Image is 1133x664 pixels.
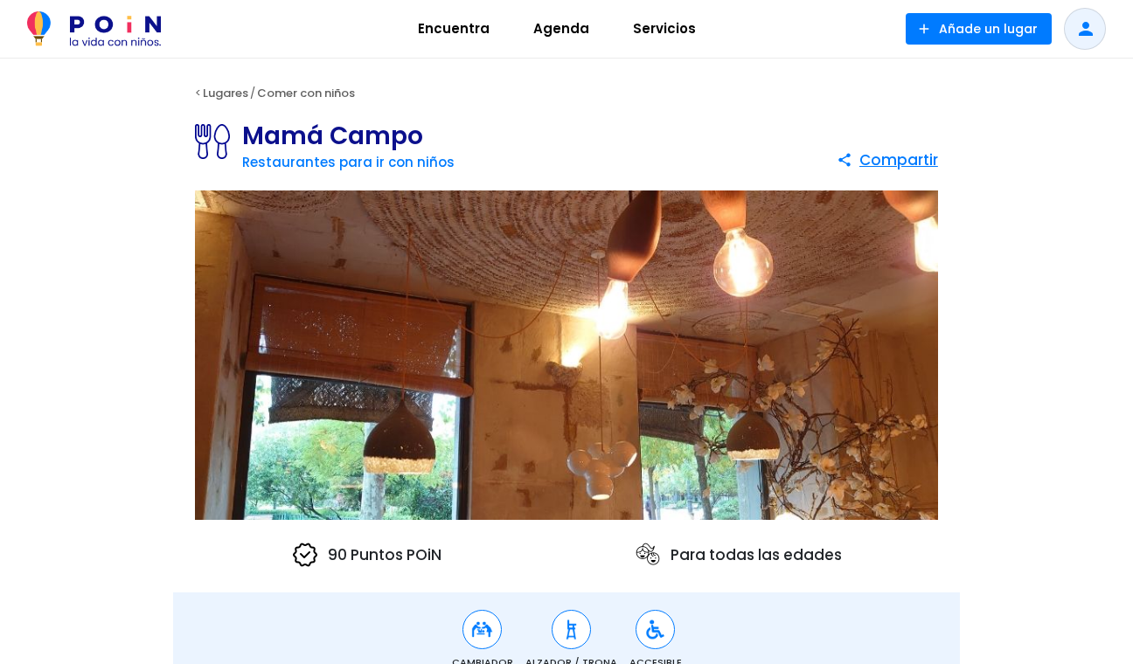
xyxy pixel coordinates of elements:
a: Lugares [203,85,248,101]
span: Servicios [625,15,704,43]
img: verified icon [291,541,319,569]
button: Añade un lugar [906,13,1052,45]
img: ages icon [634,541,662,569]
p: Para todas las edades [634,541,842,569]
span: Encuentra [410,15,497,43]
img: Cambiador [471,619,493,640]
a: Restaurantes para ir con niños [242,153,455,171]
div: < / [173,80,960,107]
a: Servicios [611,8,718,50]
img: Accesible [644,619,666,640]
button: Compartir [837,144,938,176]
span: Agenda [525,15,597,43]
img: Mamá Campo [195,190,938,521]
a: Encuentra [396,8,511,50]
h1: Mamá Campo [242,124,455,149]
p: 90 Puntos POiN [291,541,441,569]
img: Restaurantes para ir con niños [195,124,242,159]
img: Alzador / Trona [560,619,582,640]
a: Comer con niños [257,85,355,101]
a: Agenda [511,8,611,50]
img: POiN [27,11,161,46]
